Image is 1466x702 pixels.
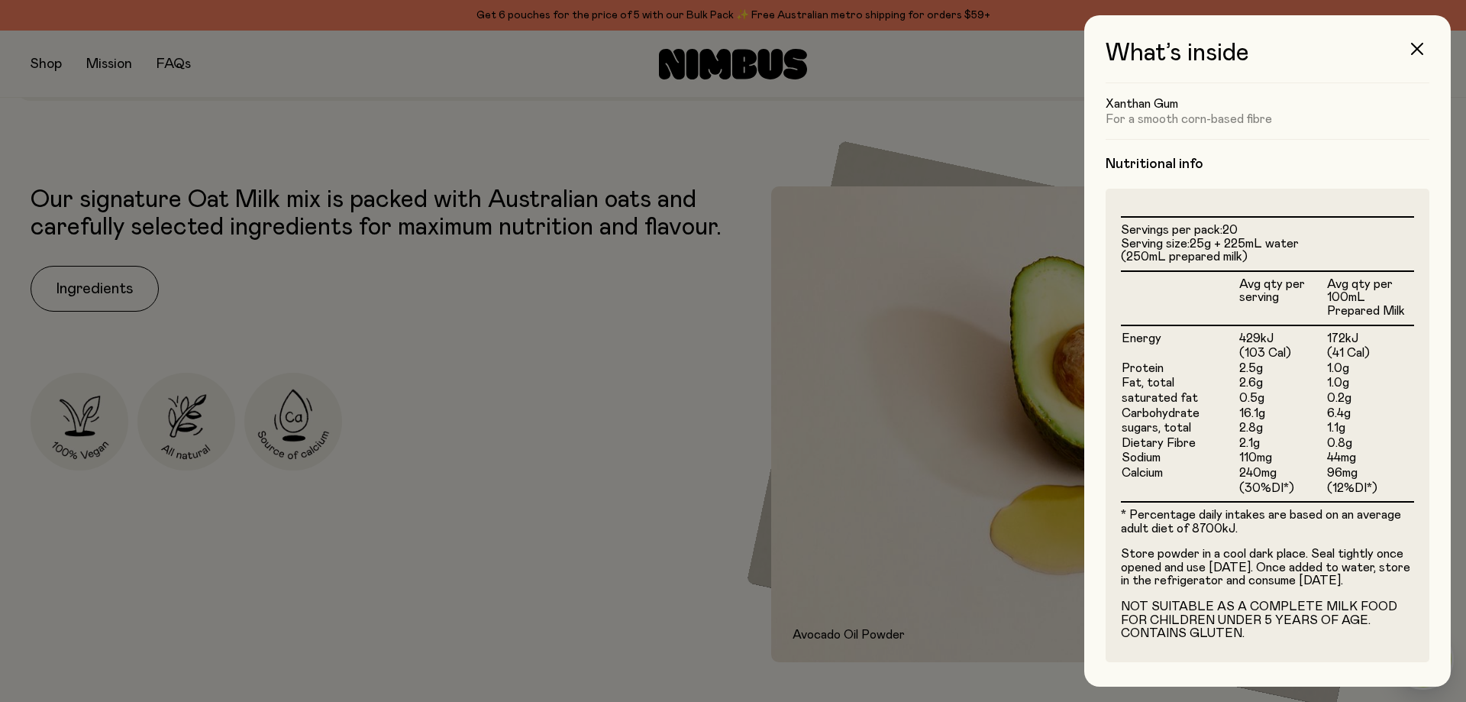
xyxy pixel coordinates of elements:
td: 2.8g [1238,421,1326,436]
td: 0.5g [1238,391,1326,406]
td: 2.6g [1238,376,1326,391]
span: sugars, total [1122,422,1191,434]
h4: Nutritional info [1106,155,1429,173]
td: 16.1g [1238,406,1326,422]
td: 240mg [1238,466,1326,481]
td: 0.8g [1326,436,1414,451]
td: 1.0g [1326,361,1414,377]
td: 429kJ [1238,325,1326,347]
th: Avg qty per serving [1238,271,1326,325]
td: (41 Cal) [1326,346,1414,361]
td: 6.4g [1326,406,1414,422]
p: For a smooth corn-based fibre [1106,112,1429,127]
td: 1.0g [1326,376,1414,391]
span: Fat, total [1122,377,1174,389]
td: (12%DI*) [1326,481,1414,502]
td: 0.2g [1326,391,1414,406]
td: 44mg [1326,451,1414,466]
td: (30%DI*) [1238,481,1326,502]
h3: What’s inside [1106,40,1429,83]
td: 110mg [1238,451,1326,466]
li: Serving size: [1121,238,1414,264]
span: Carbohydrate [1122,407,1200,419]
p: * Percentage daily intakes are based on an average adult diet of 8700kJ. [1121,509,1414,535]
span: Protein [1122,362,1164,374]
span: Calcium [1122,467,1163,479]
h5: Xanthan Gum [1106,96,1429,112]
span: 25g + 225mL water (250mL prepared milk) [1121,238,1299,264]
span: Sodium [1122,451,1161,464]
td: (103 Cal) [1238,346,1326,361]
li: Servings per pack: [1121,224,1414,238]
span: 20 [1222,224,1238,236]
span: saturated fat [1122,392,1198,404]
td: 2.5g [1238,361,1326,377]
span: Energy [1122,332,1161,345]
span: Dietary Fibre [1122,437,1196,449]
td: 1.1g [1326,421,1414,436]
td: 172kJ [1326,325,1414,347]
p: Store powder in a cool dark place. Seal tightly once opened and use [DATE]. Once added to water, ... [1121,548,1414,588]
p: NOT SUITABLE AS A COMPLETE MILK FOOD FOR CHILDREN UNDER 5 YEARS OF AGE. CONTAINS GLUTEN. [1121,600,1414,641]
td: 2.1g [1238,436,1326,451]
td: 96mg [1326,466,1414,481]
th: Avg qty per 100mL Prepared Milk [1326,271,1414,325]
